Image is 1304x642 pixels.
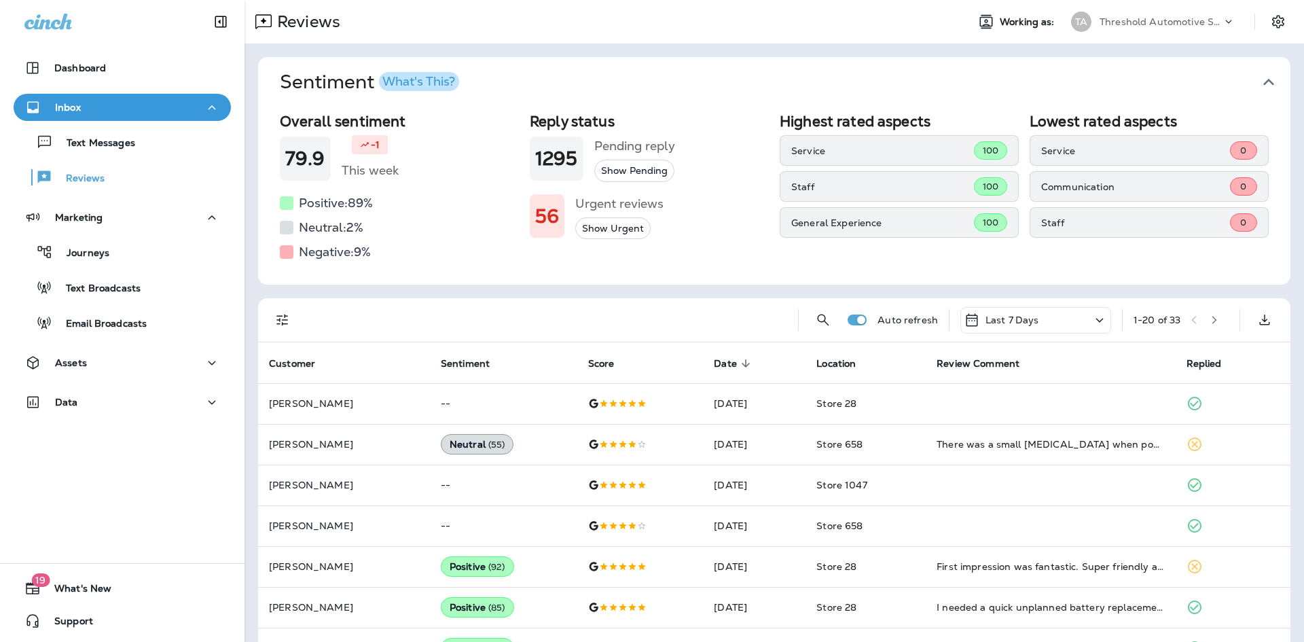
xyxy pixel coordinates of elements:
[937,601,1164,614] div: I needed a quick unplanned battery replacement and they got me in and out in about 10 minutes.
[488,602,505,613] span: ( 85 )
[703,424,805,465] td: [DATE]
[441,556,514,577] div: Positive
[258,107,1290,285] div: SentimentWhat's This?
[816,601,856,613] span: Store 28
[269,57,1301,107] button: SentimentWhat's This?
[983,145,998,156] span: 100
[1041,145,1230,156] p: Service
[52,283,141,296] p: Text Broadcasts
[269,358,315,370] span: Customer
[430,505,577,546] td: --
[14,389,231,416] button: Data
[14,238,231,266] button: Journeys
[14,273,231,302] button: Text Broadcasts
[816,357,873,370] span: Location
[14,163,231,192] button: Reviews
[985,315,1039,325] p: Last 7 Days
[285,147,325,170] h1: 79.9
[791,181,974,192] p: Staff
[1071,12,1091,32] div: TA
[1240,217,1246,228] span: 0
[52,173,105,185] p: Reviews
[441,357,507,370] span: Sentiment
[202,8,240,35] button: Collapse Sidebar
[877,315,938,325] p: Auto refresh
[55,357,87,368] p: Assets
[41,583,111,599] span: What's New
[269,439,419,450] p: [PERSON_NAME]
[1030,113,1269,130] h2: Lowest rated aspects
[488,561,505,573] span: ( 92 )
[575,217,651,240] button: Show Urgent
[594,135,675,157] h5: Pending reply
[488,439,505,450] span: ( 55 )
[299,192,373,214] h5: Positive: 89 %
[791,217,974,228] p: General Experience
[382,75,455,88] div: What's This?
[299,217,363,238] h5: Neutral: 2 %
[1266,10,1290,34] button: Settings
[816,560,856,573] span: Store 28
[269,561,419,572] p: [PERSON_NAME]
[269,480,419,491] p: [PERSON_NAME]
[703,587,805,628] td: [DATE]
[937,357,1037,370] span: Review Comment
[269,306,296,334] button: Filters
[816,438,863,450] span: Store 658
[816,479,867,491] span: Store 1047
[14,349,231,376] button: Assets
[588,358,615,370] span: Score
[1251,306,1278,334] button: Export as CSV
[816,358,856,370] span: Location
[31,573,50,587] span: 19
[1041,181,1230,192] p: Communication
[53,137,135,150] p: Text Messages
[714,358,737,370] span: Date
[703,383,805,424] td: [DATE]
[816,397,856,410] span: Store 28
[14,54,231,82] button: Dashboard
[816,520,863,532] span: Store 658
[280,113,519,130] h2: Overall sentiment
[441,597,514,618] div: Positive
[280,71,459,94] h1: Sentiment
[430,383,577,424] td: --
[14,128,231,156] button: Text Messages
[14,94,231,121] button: Inbox
[14,575,231,602] button: 19What's New
[371,138,380,151] p: -1
[937,438,1164,451] div: There was a small hiccup when popping my hood and fixing the windshield wipers at the same time. ...
[703,465,805,505] td: [DATE]
[53,247,109,260] p: Journeys
[703,505,805,546] td: [DATE]
[269,520,419,531] p: [PERSON_NAME]
[937,358,1019,370] span: Review Comment
[791,145,974,156] p: Service
[983,181,998,192] span: 100
[535,147,578,170] h1: 1295
[588,357,632,370] span: Score
[780,113,1019,130] h2: Highest rated aspects
[714,357,755,370] span: Date
[1187,357,1239,370] span: Replied
[55,212,103,223] p: Marketing
[269,602,419,613] p: [PERSON_NAME]
[810,306,837,334] button: Search Reviews
[430,465,577,505] td: --
[272,12,340,32] p: Reviews
[575,193,664,215] h5: Urgent reviews
[1240,145,1246,156] span: 0
[41,616,93,632] span: Support
[52,318,147,331] p: Email Broadcasts
[269,398,419,409] p: [PERSON_NAME]
[530,113,769,130] h2: Reply status
[703,546,805,587] td: [DATE]
[14,308,231,337] button: Email Broadcasts
[937,560,1164,573] div: First impression was fantastic. Super friendly and fast crew. Summer was an absolute delight to t...
[1187,358,1222,370] span: Replied
[1041,217,1230,228] p: Staff
[1240,181,1246,192] span: 0
[983,217,998,228] span: 100
[1134,315,1180,325] div: 1 - 20 of 33
[14,204,231,231] button: Marketing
